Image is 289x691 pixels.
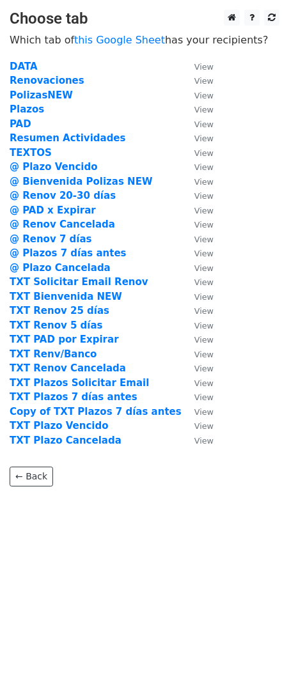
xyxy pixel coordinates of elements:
[182,233,214,245] a: View
[10,262,111,274] a: @ Plazo Cancelada
[10,205,96,216] a: @ PAD x Expirar
[10,305,109,316] a: TXT Renov 25 días
[10,247,127,259] a: @ Plazos 7 días antes
[10,219,115,230] a: @ Renov Cancelada
[10,406,182,417] a: Copy of TXT Plazos 7 días antes
[182,334,214,345] a: View
[10,10,279,28] h3: Choose tab
[182,132,214,144] a: View
[10,176,152,187] a: @ Bienvenida Polizas NEW
[182,104,214,115] a: View
[194,321,214,330] small: View
[10,61,38,72] a: DATA
[194,76,214,86] small: View
[10,334,119,345] a: TXT PAD por Expirar
[194,249,214,258] small: View
[10,362,126,374] a: TXT Renov Cancelada
[182,276,214,288] a: View
[182,320,214,331] a: View
[182,435,214,446] a: View
[10,190,116,201] a: @ Renov 20-30 días
[10,233,92,245] a: @ Renov 7 días
[10,161,97,173] strong: @ Plazo Vencido
[10,348,97,360] a: TXT Renv/Banco
[182,391,214,403] a: View
[194,407,214,417] small: View
[194,162,214,172] small: View
[74,34,165,46] a: this Google Sheet
[194,306,214,316] small: View
[10,118,31,130] a: PAD
[10,89,73,101] a: PolizasNEW
[194,263,214,273] small: View
[194,364,214,373] small: View
[194,277,214,287] small: View
[194,436,214,446] small: View
[10,467,53,486] a: ← Back
[194,206,214,215] small: View
[182,118,214,130] a: View
[182,262,214,274] a: View
[194,62,214,72] small: View
[182,247,214,259] a: View
[10,132,125,144] a: Resumen Actividades
[182,348,214,360] a: View
[182,147,214,159] a: View
[182,190,214,201] a: View
[10,291,122,302] a: TXT Bienvenida NEW
[182,205,214,216] a: View
[194,148,214,158] small: View
[182,75,214,86] a: View
[194,177,214,187] small: View
[10,75,84,86] a: Renovaciones
[182,362,214,374] a: View
[194,292,214,302] small: View
[194,392,214,402] small: View
[182,176,214,187] a: View
[194,120,214,129] small: View
[194,91,214,100] small: View
[10,320,103,331] strong: TXT Renov 5 días
[182,161,214,173] a: View
[182,219,214,230] a: View
[10,104,44,115] a: Plazos
[182,406,214,417] a: View
[194,378,214,388] small: View
[194,134,214,143] small: View
[194,105,214,114] small: View
[10,33,279,47] p: Which tab of has your recipients?
[10,147,52,159] a: TEXTOS
[10,391,137,403] strong: TXT Plazos 7 días antes
[10,435,121,446] a: TXT Plazo Cancelada
[182,89,214,101] a: View
[182,61,214,72] a: View
[194,335,214,345] small: View
[10,276,148,288] a: TXT Solicitar Email Renov
[10,377,149,389] a: TXT Plazos Solicitar Email
[10,420,108,431] a: TXT Plazo Vencido
[182,291,214,302] a: View
[182,305,214,316] a: View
